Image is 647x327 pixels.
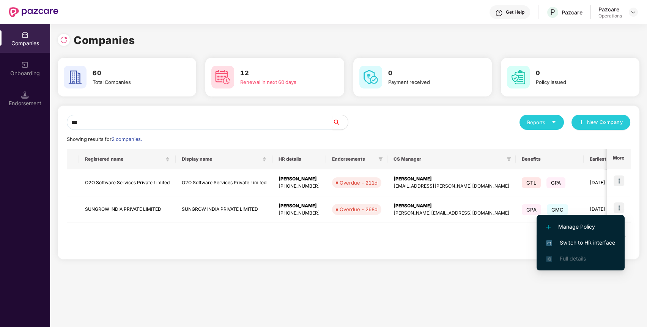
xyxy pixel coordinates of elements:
img: svg+xml;base64,PHN2ZyBpZD0iUmVsb2FkLTMyeDMyIiB4bWxucz0iaHR0cDovL3d3dy53My5vcmcvMjAwMC9zdmciIHdpZH... [60,36,68,44]
div: Total Companies [93,78,175,86]
th: Earliest Renewal [584,149,633,169]
th: More [607,149,630,169]
span: GPA [546,177,566,188]
span: Endorsements [332,156,375,162]
div: [PHONE_NUMBER] [279,210,320,217]
td: [DATE] [584,196,633,223]
img: New Pazcare Logo [9,7,58,17]
button: search [332,115,348,130]
span: 2 companies. [112,136,142,142]
h3: 0 [388,68,471,78]
span: filter [505,155,513,164]
span: GTL [522,177,541,188]
div: [EMAIL_ADDRESS][PERSON_NAME][DOMAIN_NAME] [394,183,510,190]
td: SUNGROW INDIA PRIVATE LIMITED [79,196,176,223]
div: [PERSON_NAME] [279,175,320,183]
span: filter [507,157,511,161]
button: plusNew Company [571,115,630,130]
img: icon [614,175,624,186]
span: GPA [522,204,541,215]
div: Overdue - 268d [340,205,378,213]
span: CS Manager [394,156,504,162]
span: Registered name [85,156,164,162]
span: Display name [182,156,261,162]
img: svg+xml;base64,PHN2ZyB4bWxucz0iaHR0cDovL3d3dy53My5vcmcvMjAwMC9zdmciIHdpZHRoPSI2MCIgaGVpZ2h0PSI2MC... [64,66,87,88]
th: HR details [272,149,326,169]
span: Manage Policy [546,223,615,231]
span: filter [378,157,383,161]
div: [PERSON_NAME] [279,202,320,210]
h3: 12 [240,68,323,78]
img: svg+xml;base64,PHN2ZyBpZD0iRHJvcGRvd24tMzJ4MzIiIHhtbG5zPSJodHRwOi8vd3d3LnczLm9yZy8yMDAwL3N2ZyIgd2... [630,9,636,15]
img: svg+xml;base64,PHN2ZyB3aWR0aD0iMTQuNSIgaGVpZ2h0PSIxNC41IiB2aWV3Qm94PSIwIDAgMTYgMTYiIGZpbGw9Im5vbm... [21,91,29,99]
img: svg+xml;base64,PHN2ZyB4bWxucz0iaHR0cDovL3d3dy53My5vcmcvMjAwMC9zdmciIHdpZHRoPSI2MCIgaGVpZ2h0PSI2MC... [211,66,234,88]
td: O2O Software Services Private Limited [176,169,272,196]
span: search [332,119,348,125]
td: SUNGROW INDIA PRIVATE LIMITED [176,196,272,223]
th: Display name [176,149,272,169]
div: Pazcare [598,6,622,13]
img: icon [614,202,624,213]
div: Overdue - 211d [340,179,378,186]
div: [PERSON_NAME][EMAIL_ADDRESS][DOMAIN_NAME] [394,210,510,217]
img: svg+xml;base64,PHN2ZyB4bWxucz0iaHR0cDovL3d3dy53My5vcmcvMjAwMC9zdmciIHdpZHRoPSI2MCIgaGVpZ2h0PSI2MC... [507,66,530,88]
th: Benefits [516,149,584,169]
div: Operations [598,13,622,19]
div: Payment received [388,78,471,86]
img: svg+xml;base64,PHN2ZyB4bWxucz0iaHR0cDovL3d3dy53My5vcmcvMjAwMC9zdmciIHdpZHRoPSI2MCIgaGVpZ2h0PSI2MC... [359,66,382,88]
td: O2O Software Services Private Limited [79,169,176,196]
span: filter [377,155,384,164]
img: svg+xml;base64,PHN2ZyB4bWxucz0iaHR0cDovL3d3dy53My5vcmcvMjAwMC9zdmciIHdpZHRoPSIxNi4zNjMiIGhlaWdodD... [546,256,552,262]
span: Switch to HR interface [546,239,615,247]
h3: 0 [536,68,618,78]
h3: 60 [93,68,175,78]
img: svg+xml;base64,PHN2ZyBpZD0iQ29tcGFuaWVzIiB4bWxucz0iaHR0cDovL3d3dy53My5vcmcvMjAwMC9zdmciIHdpZHRoPS... [21,31,29,39]
img: svg+xml;base64,PHN2ZyB3aWR0aD0iMjAiIGhlaWdodD0iMjAiIHZpZXdCb3g9IjAgMCAyMCAyMCIgZmlsbD0ibm9uZSIgeG... [21,61,29,69]
span: caret-down [551,120,556,125]
div: Reports [527,118,556,126]
img: svg+xml;base64,PHN2ZyBpZD0iSGVscC0zMngzMiIgeG1sbnM9Imh0dHA6Ly93d3cudzMub3JnLzIwMDAvc3ZnIiB3aWR0aD... [495,9,503,17]
span: plus [579,120,584,126]
div: [PHONE_NUMBER] [279,183,320,190]
div: Get Help [506,9,524,15]
th: Registered name [79,149,176,169]
span: Showing results for [67,136,142,142]
div: Renewal in next 60 days [240,78,323,86]
span: New Company [587,118,623,126]
td: [DATE] [584,169,633,196]
div: Policy issued [536,78,618,86]
div: Pazcare [562,9,582,16]
div: [PERSON_NAME] [394,202,510,210]
img: svg+xml;base64,PHN2ZyB4bWxucz0iaHR0cDovL3d3dy53My5vcmcvMjAwMC9zdmciIHdpZHRoPSIxMi4yMDEiIGhlaWdodD... [546,225,551,229]
img: svg+xml;base64,PHN2ZyB4bWxucz0iaHR0cDovL3d3dy53My5vcmcvMjAwMC9zdmciIHdpZHRoPSIxNiIgaGVpZ2h0PSIxNi... [546,240,552,246]
span: P [550,8,555,17]
div: [PERSON_NAME] [394,175,510,183]
span: Full details [560,255,586,262]
span: GMC [547,204,568,215]
h1: Companies [74,32,135,49]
